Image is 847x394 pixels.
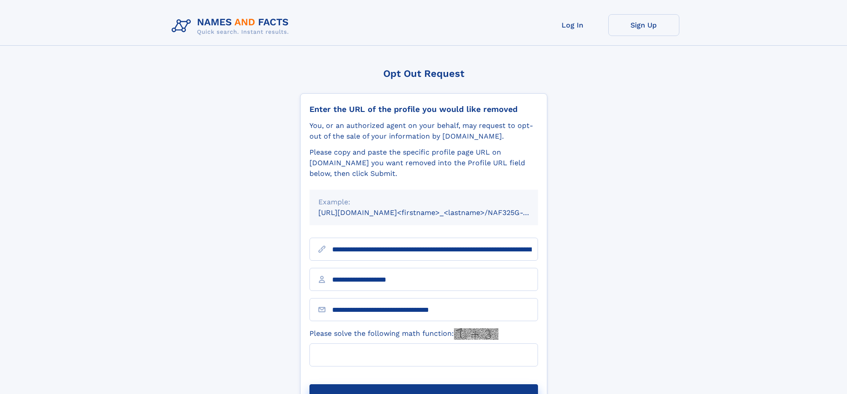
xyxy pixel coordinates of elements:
[318,208,555,217] small: [URL][DOMAIN_NAME]<firstname>_<lastname>/NAF325G-xxxxxxxx
[309,328,498,340] label: Please solve the following math function:
[309,120,538,142] div: You, or an authorized agent on your behalf, may request to opt-out of the sale of your informatio...
[608,14,679,36] a: Sign Up
[309,104,538,114] div: Enter the URL of the profile you would like removed
[318,197,529,207] div: Example:
[300,68,547,79] div: Opt Out Request
[537,14,608,36] a: Log In
[168,14,296,38] img: Logo Names and Facts
[309,147,538,179] div: Please copy and paste the specific profile page URL on [DOMAIN_NAME] you want removed into the Pr...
